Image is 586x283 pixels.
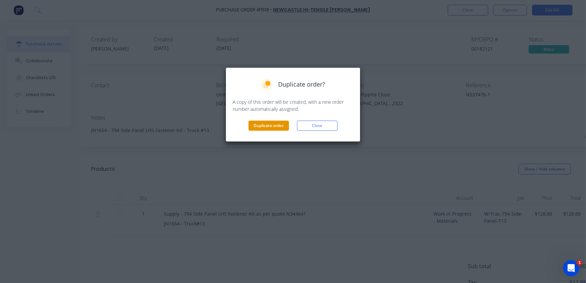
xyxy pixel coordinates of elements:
[248,121,289,131] button: Duplicate order
[577,260,582,265] span: 1
[233,98,353,113] p: A copy of this order will be created, with a new order number automatically assigned.
[297,121,338,131] button: Close
[563,260,579,276] iframe: Intercom live chat
[278,80,325,89] span: Duplicate order?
